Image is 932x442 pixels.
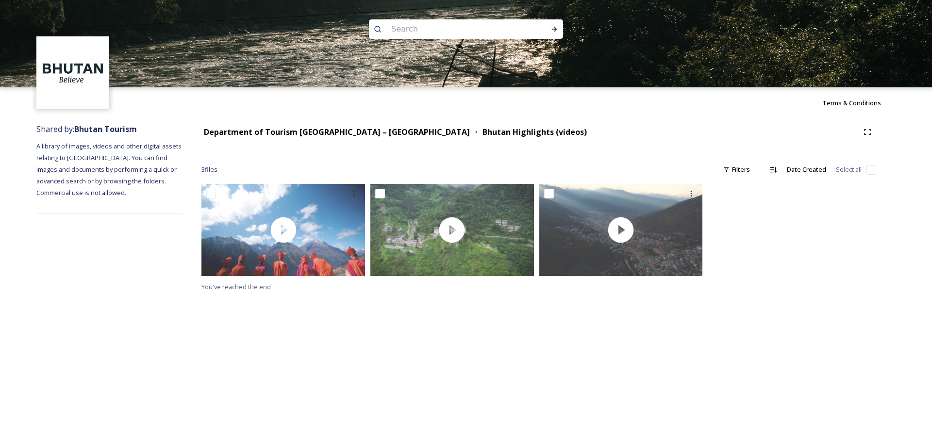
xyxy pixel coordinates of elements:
a: Terms & Conditions [822,97,896,109]
strong: Department of Tourism [GEOGRAPHIC_DATA] – [GEOGRAPHIC_DATA] [204,127,470,137]
strong: Bhutan Tourism [74,124,137,134]
span: Terms & Conditions [822,98,881,107]
img: thumbnail [201,184,365,276]
img: thumbnail [539,184,703,276]
span: You've reached the end [201,282,271,291]
span: 3 file s [201,165,217,174]
img: thumbnail [370,184,534,276]
div: Date Created [782,160,831,179]
div: Filters [718,160,755,179]
input: Search [386,18,519,40]
strong: Bhutan Highlights (videos) [483,127,587,137]
img: BT_Logo_BB_Lockup_CMYK_High%2520Res.jpg [38,38,108,108]
span: Select all [836,165,862,174]
span: A library of images, videos and other digital assets relating to [GEOGRAPHIC_DATA]. You can find ... [36,142,183,197]
span: Shared by: [36,124,137,134]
